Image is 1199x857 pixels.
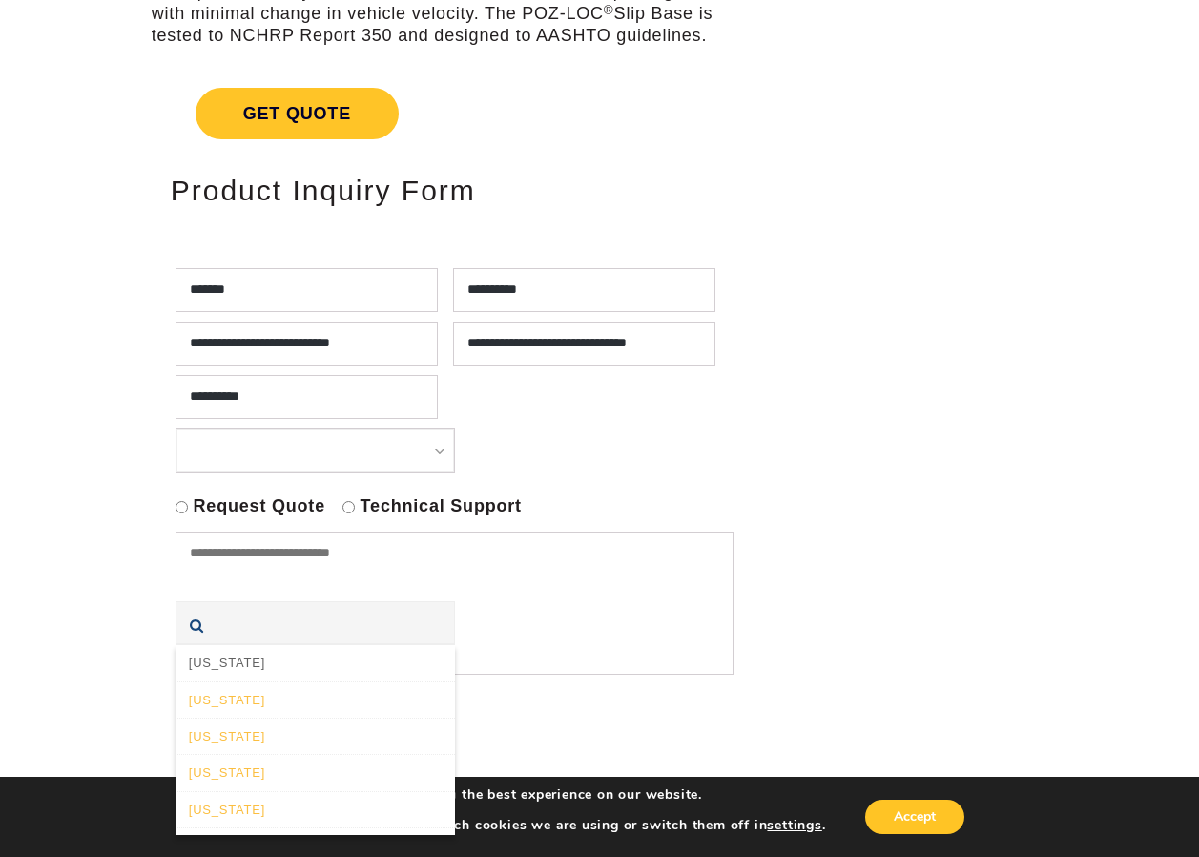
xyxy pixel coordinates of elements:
[176,645,455,681] div: [US_STATE]
[176,719,455,755] div: [US_STATE]
[176,792,455,828] div: [US_STATE]
[176,682,455,719] div: [US_STATE]
[176,755,455,791] div: [US_STATE]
